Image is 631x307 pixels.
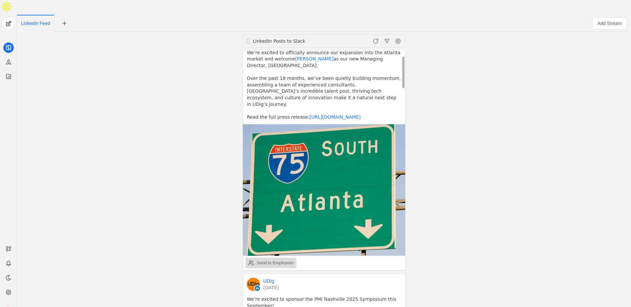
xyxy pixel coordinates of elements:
a: [DATE] [263,284,279,291]
span: Click to edit name [21,21,50,26]
span: Add Stream [597,20,622,27]
div: Send to Employees [257,260,294,266]
div: LinkedIn Posts to Slack [253,38,331,44]
app-icon-button: New Tab [58,20,70,26]
img: undefined [243,124,405,256]
a: [PERSON_NAME] [295,56,333,61]
div: LinkedIn Posts to Slack [252,38,331,44]
button: Send to Employees [245,258,296,268]
a: UDig [263,278,274,284]
button: Add Stream [592,17,627,29]
img: cache [247,278,260,291]
a: [URL][DOMAIN_NAME] [310,114,361,120]
pre: UDig is growing—and [GEOGRAPHIC_DATA] is where the next chapter begins. We’re excited to official... [247,30,401,120]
